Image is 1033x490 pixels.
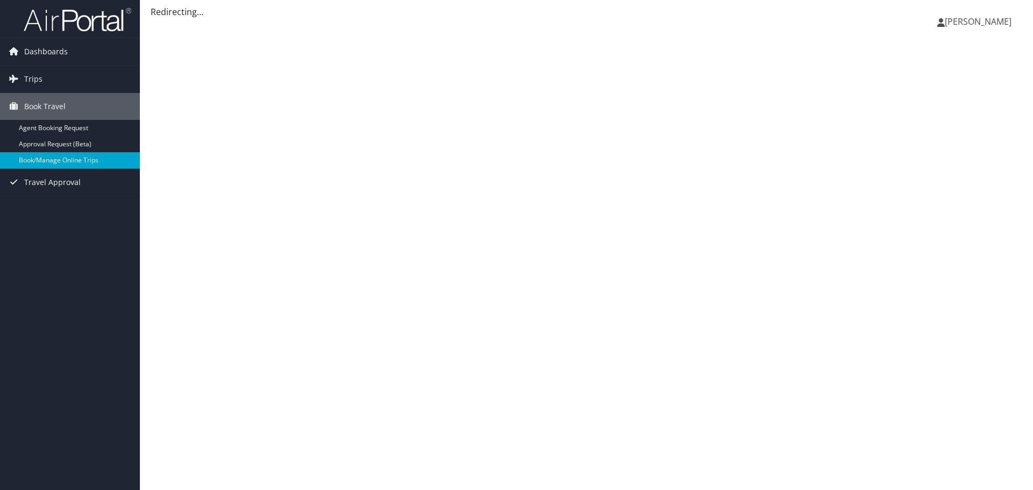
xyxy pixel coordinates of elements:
[937,5,1022,38] a: [PERSON_NAME]
[24,38,68,65] span: Dashboards
[24,66,43,93] span: Trips
[945,16,1011,27] span: [PERSON_NAME]
[151,5,1022,18] div: Redirecting...
[24,169,81,196] span: Travel Approval
[24,93,66,120] span: Book Travel
[24,7,131,32] img: airportal-logo.png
